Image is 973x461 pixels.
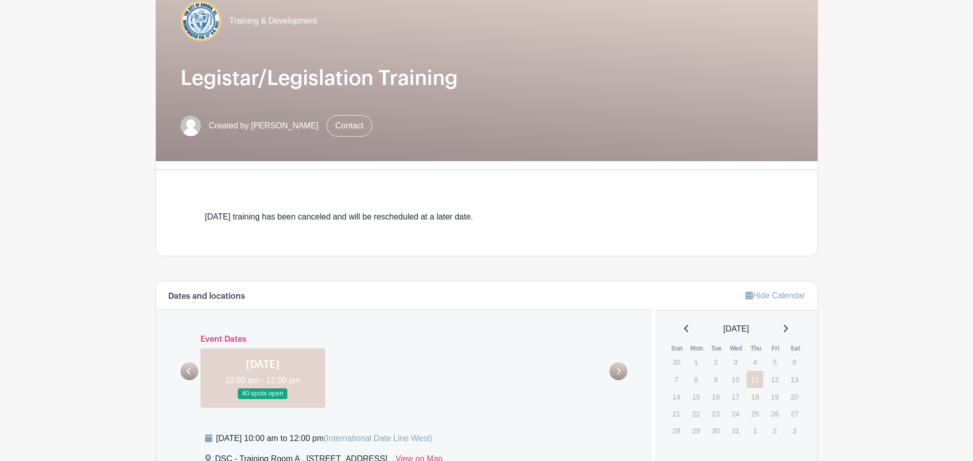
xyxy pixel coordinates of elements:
[786,389,803,405] p: 20
[727,423,744,438] p: 31
[667,343,687,354] th: Sun
[180,116,201,136] img: default-ce2991bfa6775e67f084385cd625a349d9dcbb7a52a09fb2fda1e96e2d18dcdb.png
[668,406,685,422] p: 21
[707,354,724,370] p: 2
[766,371,783,387] p: 12
[746,371,763,388] a: 11
[786,423,803,438] p: 3
[727,343,746,354] th: Wed
[324,434,432,443] span: (International Date Line West)
[745,291,805,300] a: Hide Calendar
[746,354,763,370] p: 4
[688,389,705,405] p: 15
[766,354,783,370] p: 5
[230,15,317,27] span: Training & Development
[723,323,749,335] span: [DATE]
[209,120,319,132] span: Created by [PERSON_NAME]
[766,406,783,422] p: 26
[727,406,744,422] p: 24
[327,115,372,137] a: Contact
[707,389,724,405] p: 16
[746,343,766,354] th: Thu
[746,389,763,405] p: 18
[746,406,763,422] p: 25
[727,354,744,370] p: 3
[766,423,783,438] p: 2
[688,371,705,387] p: 8
[668,354,685,370] p: 30
[668,423,685,438] p: 28
[786,406,803,422] p: 27
[180,66,793,91] h1: Legistar/Legislation Training
[168,292,245,301] h6: Dates and locations
[766,343,786,354] th: Fri
[727,371,744,387] p: 10
[668,389,685,405] p: 14
[727,389,744,405] p: 17
[668,371,685,387] p: 7
[198,335,610,344] h6: Event Dates
[707,371,724,387] p: 9
[688,423,705,438] p: 29
[216,432,433,445] div: [DATE] 10:00 am to 12:00 pm
[766,389,783,405] p: 19
[687,343,707,354] th: Mon
[707,343,727,354] th: Tue
[180,1,221,41] img: COA%20logo%20(2).jpg
[707,423,724,438] p: 30
[786,371,803,387] p: 13
[688,354,705,370] p: 1
[707,406,724,422] p: 23
[688,406,705,422] p: 22
[785,343,805,354] th: Sat
[205,211,768,223] div: [DATE] training has been canceled and will be rescheduled at a later date.
[746,423,763,438] p: 1
[786,354,803,370] p: 6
